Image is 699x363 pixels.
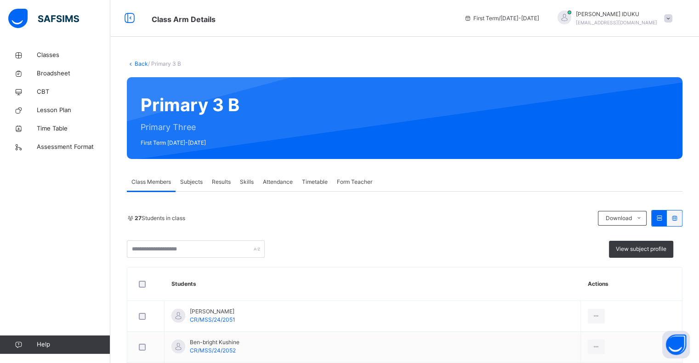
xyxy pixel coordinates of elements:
span: Help [37,340,110,349]
span: Skills [240,178,254,186]
b: 27 [135,215,142,221]
span: CR/MSS/24/2051 [190,316,235,323]
span: View subject profile [616,245,666,253]
span: Class Arm Details [152,15,216,24]
th: Students [165,267,581,301]
span: Time Table [37,124,110,133]
button: Open asap [662,331,690,358]
span: Ben-bright Kushine [190,338,239,346]
th: Actions [580,267,682,301]
span: Classes [37,51,110,60]
span: [EMAIL_ADDRESS][DOMAIN_NAME] [576,20,657,25]
img: safsims [8,9,79,28]
a: Back [135,60,148,67]
span: Class Members [131,178,171,186]
span: session/term information [464,14,539,23]
span: Subjects [180,178,203,186]
span: CBT [37,87,110,96]
span: [PERSON_NAME] IDUKU [576,10,657,18]
span: Attendance [263,178,293,186]
div: MICHAELIDUKU [548,10,677,27]
span: / Primary 3 B [148,60,181,67]
span: Timetable [302,178,328,186]
span: Download [605,214,631,222]
span: Lesson Plan [37,106,110,115]
span: Assessment Format [37,142,110,152]
span: Students in class [135,214,185,222]
span: Form Teacher [337,178,372,186]
span: Broadsheet [37,69,110,78]
span: Results [212,178,231,186]
span: CR/MSS/24/2052 [190,347,236,354]
span: [PERSON_NAME] [190,307,235,316]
